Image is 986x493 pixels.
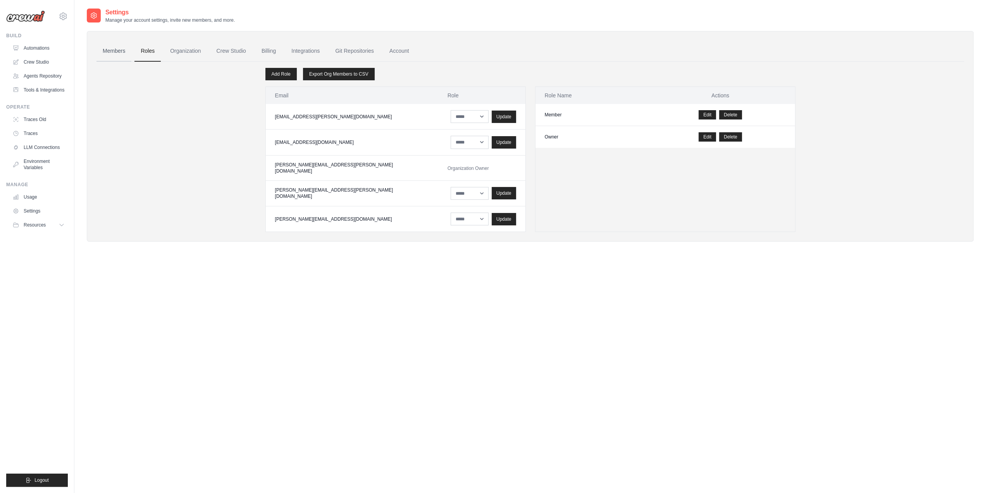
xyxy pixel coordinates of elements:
[646,87,795,104] th: Actions
[535,104,646,126] td: Member
[9,205,68,217] a: Settings
[383,41,415,62] a: Account
[9,155,68,174] a: Environment Variables
[6,474,68,487] button: Logout
[266,206,438,232] td: [PERSON_NAME][EMAIL_ADDRESS][DOMAIN_NAME]
[329,41,380,62] a: Git Repositories
[492,111,516,123] button: Update
[285,41,326,62] a: Integrations
[9,191,68,203] a: Usage
[210,41,252,62] a: Crew Studio
[265,68,297,80] a: Add Role
[719,132,742,142] button: Delete
[492,213,516,225] button: Update
[9,113,68,126] a: Traces Old
[9,127,68,140] a: Traces
[134,41,161,62] a: Roles
[266,180,438,206] td: [PERSON_NAME][EMAIL_ADDRESS][PERSON_NAME][DOMAIN_NAME]
[266,87,438,104] th: Email
[9,141,68,154] a: LLM Connections
[303,68,375,80] a: Export Org Members to CSV
[492,136,516,149] button: Update
[266,155,438,180] td: [PERSON_NAME][EMAIL_ADDRESS][PERSON_NAME][DOMAIN_NAME]
[699,132,716,142] a: Edit
[447,166,489,171] span: Organization Owner
[438,87,525,104] th: Role
[535,87,646,104] th: Role Name
[24,222,46,228] span: Resources
[9,219,68,231] button: Resources
[9,70,68,82] a: Agents Repository
[719,110,742,119] button: Delete
[34,477,49,483] span: Logout
[255,41,282,62] a: Billing
[105,8,235,17] h2: Settings
[6,10,45,22] img: Logo
[105,17,235,23] p: Manage your account settings, invite new members, and more.
[6,33,68,39] div: Build
[9,56,68,68] a: Crew Studio
[492,187,516,199] button: Update
[535,126,646,148] td: Owner
[9,42,68,54] a: Automations
[699,110,716,119] a: Edit
[266,104,438,130] td: [EMAIL_ADDRESS][PERSON_NAME][DOMAIN_NAME]
[6,182,68,188] div: Manage
[164,41,207,62] a: Organization
[9,84,68,96] a: Tools & Integrations
[6,104,68,110] div: Operate
[266,130,438,155] td: [EMAIL_ADDRESS][DOMAIN_NAME]
[96,41,131,62] a: Members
